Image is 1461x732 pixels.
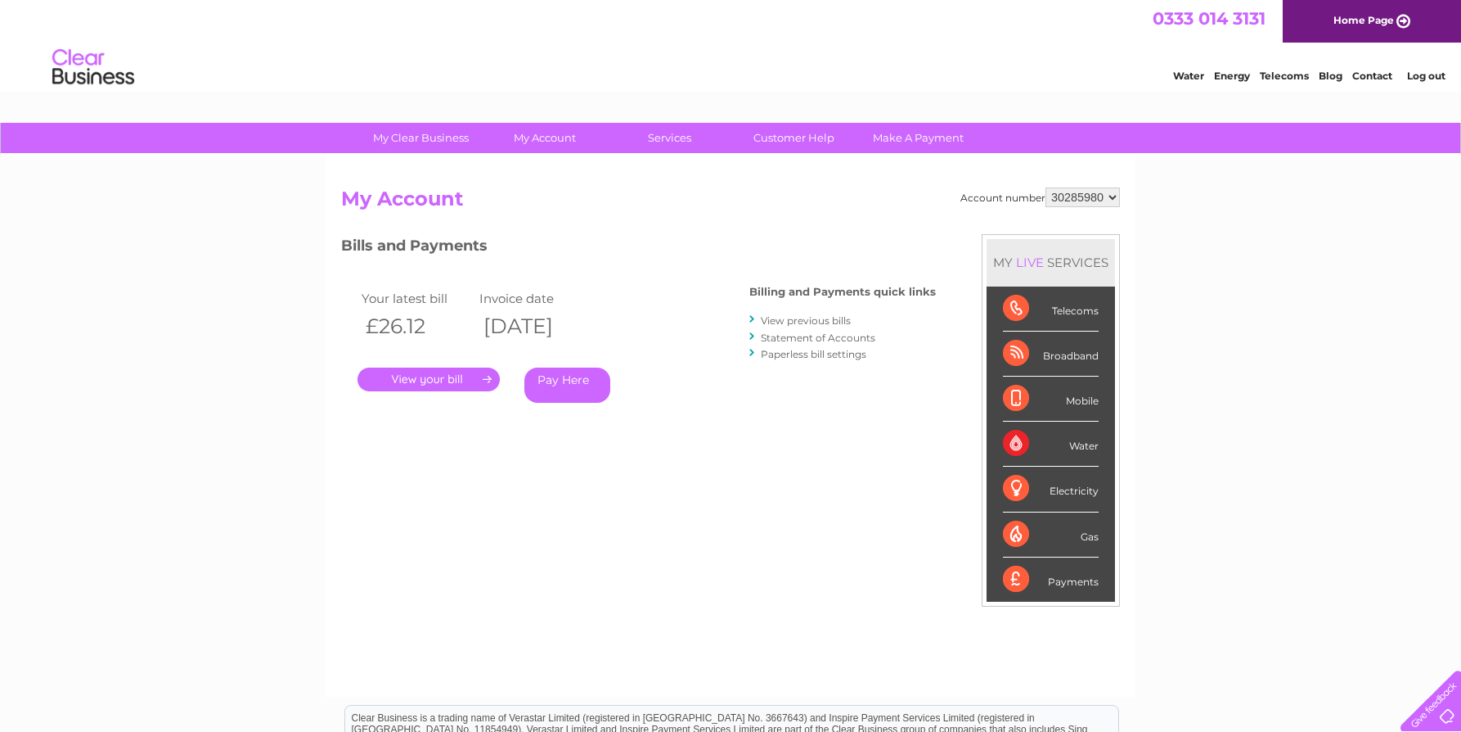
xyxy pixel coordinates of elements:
div: Payments [1003,558,1099,602]
div: Telecoms [1003,287,1099,332]
td: Invoice date [475,287,593,310]
a: My Clear Business [353,123,488,153]
a: Blog [1319,70,1342,82]
a: Customer Help [726,123,861,153]
a: Services [602,123,737,153]
a: Water [1173,70,1204,82]
div: LIVE [1013,255,1047,270]
a: Telecoms [1260,70,1309,82]
a: My Account [478,123,613,153]
a: Pay Here [524,368,610,403]
a: Statement of Accounts [761,332,875,344]
h3: Bills and Payments [341,234,936,263]
a: . [357,368,500,391]
th: [DATE] [475,310,593,343]
a: Make A Payment [851,123,986,153]
img: logo.png [52,43,135,93]
a: Contact [1352,70,1392,82]
a: 0333 014 3131 [1153,8,1265,29]
a: Energy [1214,70,1250,82]
h2: My Account [341,188,1120,219]
div: Clear Business is a trading name of Verastar Limited (registered in [GEOGRAPHIC_DATA] No. 3667643... [345,9,1118,79]
div: Mobile [1003,377,1099,422]
div: Water [1003,422,1099,467]
th: £26.12 [357,310,475,343]
a: Paperless bill settings [761,348,866,360]
div: Gas [1003,513,1099,558]
div: Account number [960,188,1120,207]
div: MY SERVICES [987,239,1115,286]
td: Your latest bill [357,287,475,310]
div: Broadband [1003,332,1099,377]
h4: Billing and Payments quick links [749,286,936,298]
a: View previous bills [761,314,851,327]
div: Electricity [1003,467,1099,512]
a: Log out [1407,70,1445,82]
